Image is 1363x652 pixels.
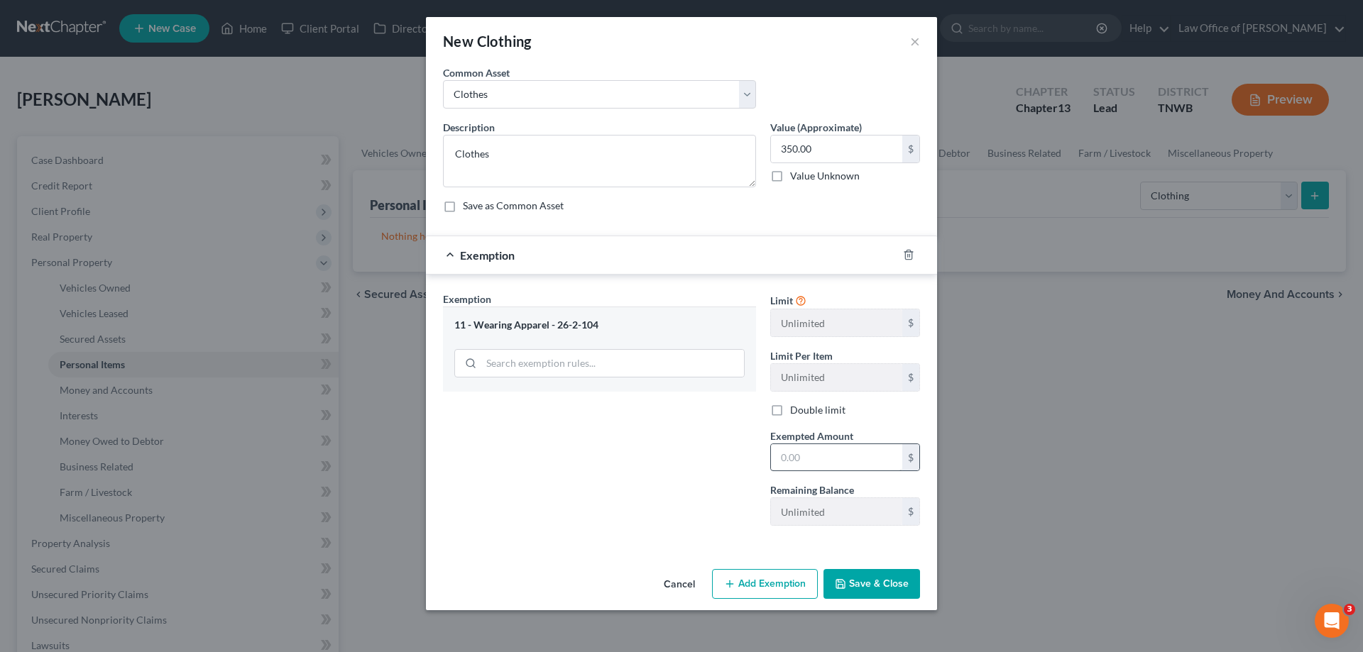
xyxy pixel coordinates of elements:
[790,169,860,183] label: Value Unknown
[910,33,920,50] button: ×
[652,570,706,599] button: Cancel
[1315,604,1349,638] iframe: Intercom live chat
[1344,604,1355,615] span: 3
[823,569,920,599] button: Save & Close
[443,65,510,80] label: Common Asset
[443,31,532,51] div: New Clothing
[460,248,515,262] span: Exemption
[454,319,745,332] div: 11 - Wearing Apparel - 26-2-104
[902,136,919,162] div: $
[902,309,919,336] div: $
[790,403,845,417] label: Double limit
[443,121,495,133] span: Description
[771,309,902,336] input: --
[770,348,833,363] label: Limit Per Item
[902,364,919,391] div: $
[481,350,744,377] input: Search exemption rules...
[771,136,902,162] input: 0.00
[770,294,793,306] span: Limit
[770,482,854,497] label: Remaining Balance
[902,444,919,471] div: $
[770,120,862,135] label: Value (Approximate)
[902,498,919,525] div: $
[712,569,818,599] button: Add Exemption
[463,199,564,213] label: Save as Common Asset
[771,498,902,525] input: --
[771,364,902,391] input: --
[770,430,853,442] span: Exempted Amount
[771,444,902,471] input: 0.00
[443,293,491,305] span: Exemption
